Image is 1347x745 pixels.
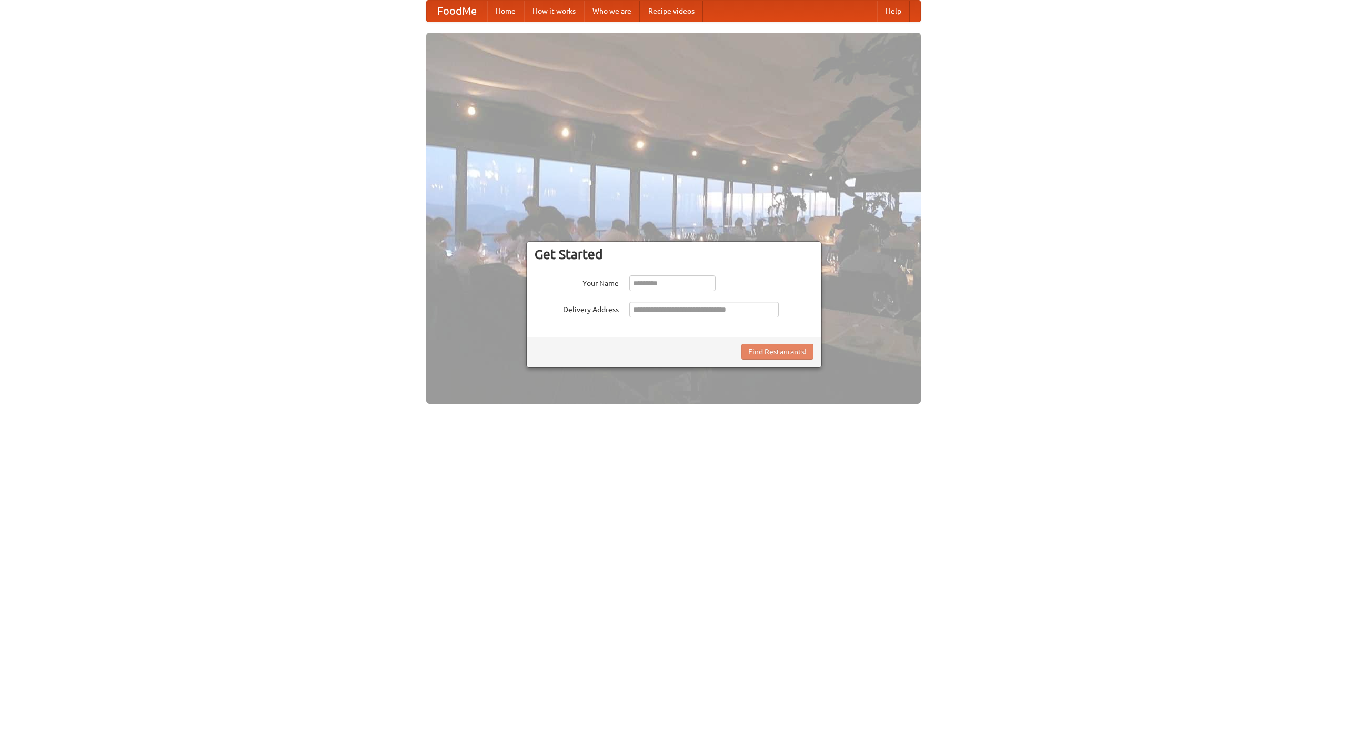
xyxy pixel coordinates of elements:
a: Recipe videos [640,1,703,22]
a: Home [487,1,524,22]
a: How it works [524,1,584,22]
a: Help [877,1,910,22]
a: FoodMe [427,1,487,22]
a: Who we are [584,1,640,22]
button: Find Restaurants! [741,344,813,360]
label: Your Name [535,275,619,289]
label: Delivery Address [535,302,619,315]
h3: Get Started [535,246,813,262]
